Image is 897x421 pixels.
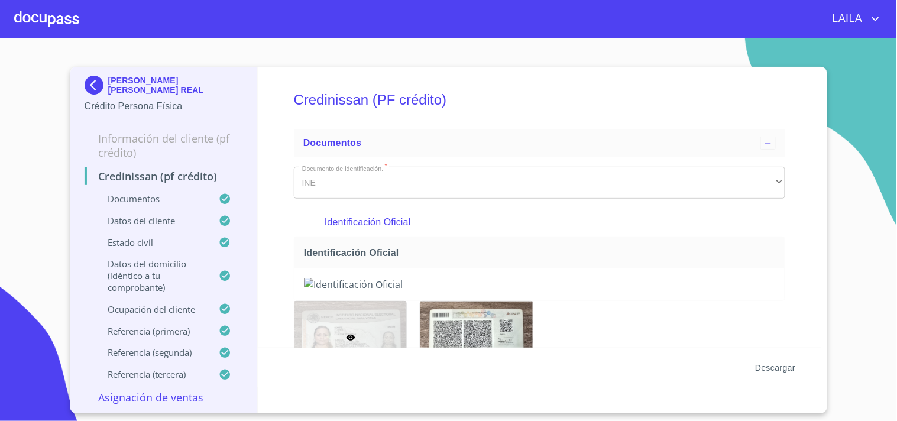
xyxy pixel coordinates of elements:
[824,9,869,28] span: LAILA
[85,390,244,404] p: Asignación de Ventas
[294,167,785,199] div: INE
[85,258,219,293] p: Datos del domicilio (idéntico a tu comprobante)
[420,302,533,373] img: Identificación Oficial
[303,138,361,148] span: Documentos
[294,129,785,157] div: Documentos
[85,215,219,226] p: Datos del cliente
[304,278,775,291] img: Identificación Oficial
[304,247,780,259] span: Identificación Oficial
[755,361,795,375] span: Descargar
[85,193,219,205] p: Documentos
[85,237,219,248] p: Estado civil
[824,9,883,28] button: account of current user
[85,76,108,95] img: Docupass spot blue
[85,325,219,337] p: Referencia (primera)
[325,215,754,229] p: Identificación Oficial
[85,99,244,114] p: Crédito Persona Física
[85,131,244,160] p: Información del cliente (PF crédito)
[85,169,244,183] p: Credinissan (PF crédito)
[85,76,244,99] div: [PERSON_NAME] [PERSON_NAME] REAL
[85,346,219,358] p: Referencia (segunda)
[108,76,244,95] p: [PERSON_NAME] [PERSON_NAME] REAL
[85,303,219,315] p: Ocupación del Cliente
[750,357,800,379] button: Descargar
[294,76,785,124] h5: Credinissan (PF crédito)
[85,368,219,380] p: Referencia (tercera)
